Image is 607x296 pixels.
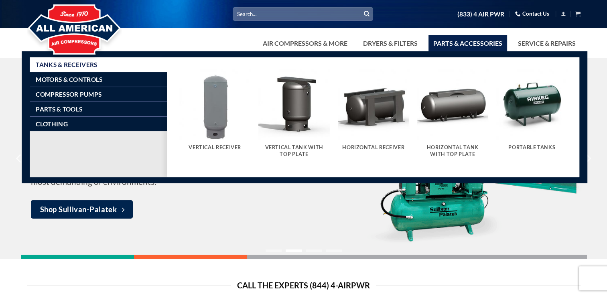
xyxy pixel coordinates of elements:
img: Portable Tanks [496,69,568,141]
button: Previous [12,138,26,178]
li: Page dot 1 [266,249,282,252]
img: Vertical Tank With Top Plate [258,69,330,141]
a: Visit product category Horizontal Receiver [338,69,409,159]
li: Page dot 4 [326,249,342,252]
a: Visit product category Horizontal Tank With Top Plate [417,69,488,166]
a: Visit product category Vertical Tank With Top Plate [258,69,330,166]
a: Parts & Accessories [428,35,507,51]
span: Motors & Controls [36,76,102,83]
a: Contact Us [515,8,549,20]
span: Tanks & Receivers [36,61,97,68]
a: View cart [575,9,581,19]
a: (833) 4 AIR PWR [457,7,504,21]
span: Shop Sullivan-Palatek [40,204,117,215]
button: Submit [361,8,373,20]
span: Parts & Tools [36,106,82,112]
h5: Horizontal Receiver [342,144,405,151]
a: Login [561,9,566,19]
img: Vertical Receiver [179,69,251,141]
h5: Portable Tanks [500,144,564,151]
img: Horizontal Tank With Top Plate [417,69,488,141]
a: Air Compressors & More [258,35,352,51]
a: Dryers & Filters [358,35,422,51]
h5: Horizontal Tank With Top Plate [421,144,484,158]
li: Page dot 2 [286,249,302,252]
button: Next [581,138,595,178]
input: Search… [233,7,373,20]
a: Service & Repairs [513,35,581,51]
a: Shop Sullivan-Palatek [31,200,133,219]
h5: Vertical Tank With Top Plate [262,144,326,158]
h5: Vertical Receiver [183,144,247,151]
a: Visit product category Portable Tanks [496,69,568,159]
li: Page dot 3 [306,249,322,252]
span: Compressor Pumps [36,91,102,97]
span: Clothing [36,121,67,127]
a: Visit product category Vertical Receiver [179,69,251,159]
span: Call the Experts (844) 4-AirPwr [237,279,370,292]
img: Horizontal Receiver [338,69,409,141]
